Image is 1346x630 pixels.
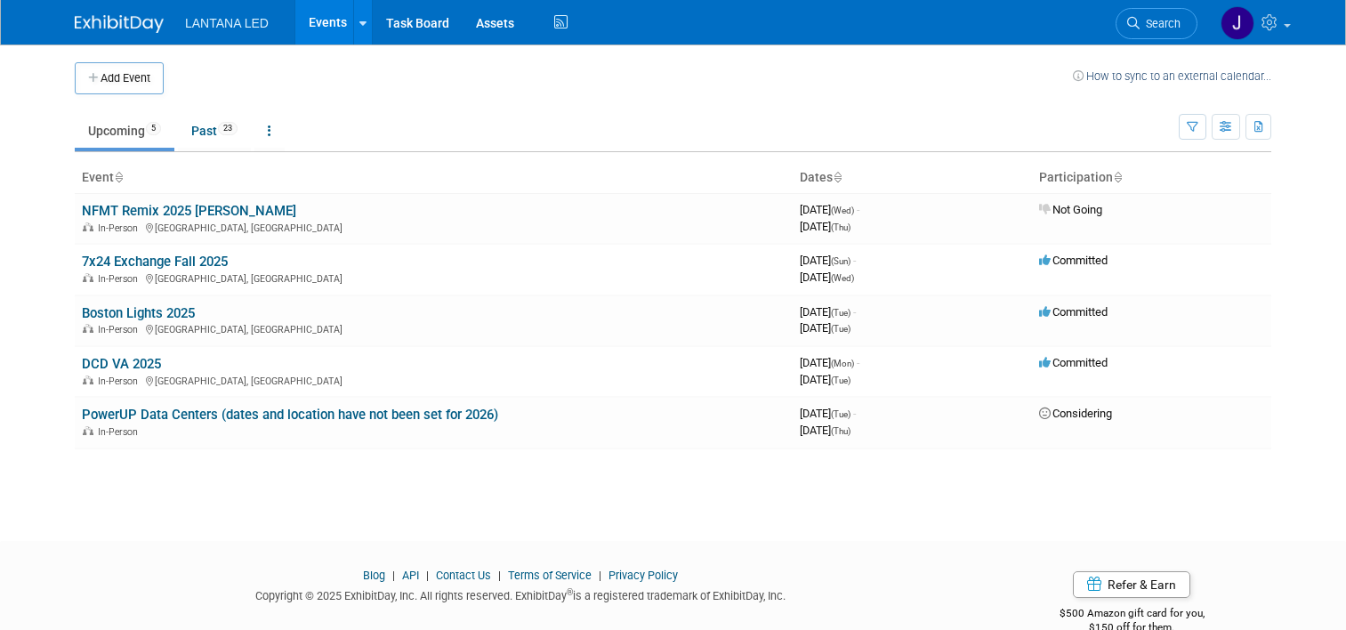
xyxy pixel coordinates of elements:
th: Participation [1032,163,1271,193]
span: [DATE] [800,407,856,420]
span: LANTANA LED [185,16,269,30]
a: DCD VA 2025 [82,356,161,372]
span: (Sun) [831,256,850,266]
span: [DATE] [800,321,850,335]
span: Search [1140,17,1181,30]
span: (Wed) [831,206,854,215]
th: Dates [793,163,1032,193]
span: - [857,356,859,369]
a: Search [1116,8,1197,39]
span: (Tue) [831,409,850,419]
span: [DATE] [800,254,856,267]
a: Terms of Service [508,569,592,582]
span: In-Person [98,426,143,438]
a: Sort by Participation Type [1113,170,1122,184]
span: | [494,569,505,582]
span: [DATE] [800,203,859,216]
button: Add Event [75,62,164,94]
img: ExhibitDay [75,15,164,33]
span: (Mon) [831,359,854,368]
div: [GEOGRAPHIC_DATA], [GEOGRAPHIC_DATA] [82,271,786,285]
a: PowerUP Data Centers (dates and location have not been set for 2026) [82,407,498,423]
span: 5 [146,122,161,135]
div: [GEOGRAPHIC_DATA], [GEOGRAPHIC_DATA] [82,373,786,387]
div: [GEOGRAPHIC_DATA], [GEOGRAPHIC_DATA] [82,220,786,234]
img: In-Person Event [83,222,93,231]
span: Committed [1039,305,1108,319]
span: (Tue) [831,308,850,318]
a: Sort by Start Date [833,170,842,184]
span: [DATE] [800,373,850,386]
span: In-Person [98,324,143,335]
span: - [853,254,856,267]
a: Sort by Event Name [114,170,123,184]
span: Committed [1039,254,1108,267]
span: [DATE] [800,271,854,284]
span: [DATE] [800,305,856,319]
span: (Wed) [831,273,854,283]
img: In-Person Event [83,426,93,435]
a: How to sync to an external calendar... [1073,69,1271,83]
a: NFMT Remix 2025 [PERSON_NAME] [82,203,296,219]
th: Event [75,163,793,193]
span: (Thu) [831,426,850,436]
div: [GEOGRAPHIC_DATA], [GEOGRAPHIC_DATA] [82,321,786,335]
span: In-Person [98,376,143,387]
a: Contact Us [436,569,491,582]
span: (Tue) [831,324,850,334]
a: Upcoming5 [75,114,174,148]
span: Not Going [1039,203,1102,216]
img: In-Person Event [83,376,93,384]
a: 7x24 Exchange Fall 2025 [82,254,228,270]
img: In-Person Event [83,324,93,333]
span: In-Person [98,222,143,234]
span: - [853,305,856,319]
span: In-Person [98,273,143,285]
span: [DATE] [800,424,850,437]
span: - [853,407,856,420]
a: Refer & Earn [1073,571,1190,598]
span: (Thu) [831,222,850,232]
a: Privacy Policy [609,569,678,582]
span: Considering [1039,407,1112,420]
span: [DATE] [800,356,859,369]
span: Committed [1039,356,1108,369]
span: 23 [218,122,238,135]
a: API [402,569,419,582]
img: Jane Divis [1221,6,1254,40]
a: Past23 [178,114,251,148]
span: | [422,569,433,582]
div: Copyright © 2025 ExhibitDay, Inc. All rights reserved. ExhibitDay is a registered trademark of Ex... [75,584,965,604]
a: Boston Lights 2025 [82,305,195,321]
span: - [857,203,859,216]
span: (Tue) [831,376,850,385]
sup: ® [567,587,573,597]
span: | [594,569,606,582]
span: [DATE] [800,220,850,233]
a: Blog [363,569,385,582]
span: | [388,569,399,582]
img: In-Person Event [83,273,93,282]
